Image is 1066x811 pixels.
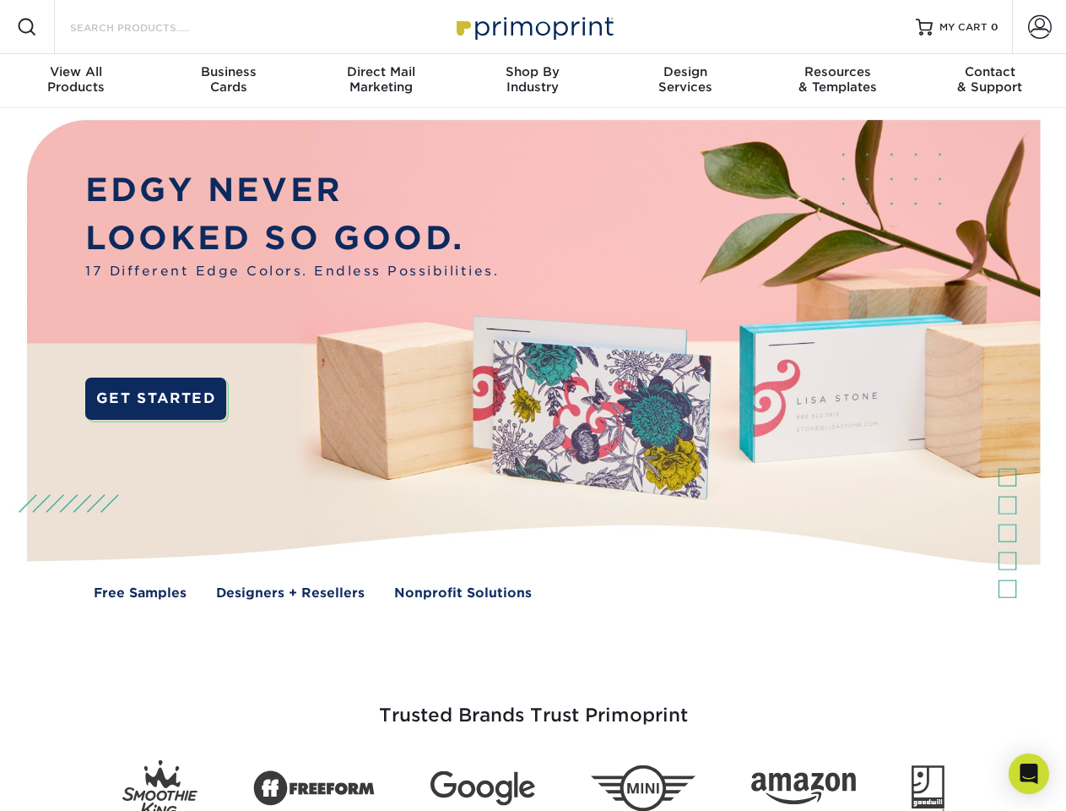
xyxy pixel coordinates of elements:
span: Design [609,64,761,79]
div: & Support [914,64,1066,95]
div: Services [609,64,761,95]
a: Contact& Support [914,54,1066,108]
a: Nonprofit Solutions [394,584,532,603]
img: Amazon [751,773,856,805]
span: 0 [991,21,998,33]
h3: Trusted Brands Trust Primoprint [40,664,1027,747]
a: Shop ByIndustry [457,54,609,108]
div: Industry [457,64,609,95]
a: Free Samples [94,584,187,603]
div: & Templates [761,64,913,95]
a: Direct MailMarketing [305,54,457,108]
img: Google [430,771,535,806]
span: Contact [914,64,1066,79]
span: 17 Different Edge Colors. Endless Possibilities. [85,262,499,281]
span: Resources [761,64,913,79]
p: LOOKED SO GOOD. [85,215,499,263]
a: Designers + Resellers [216,584,365,603]
a: GET STARTED [85,378,226,420]
div: Open Intercom Messenger [1009,754,1049,794]
input: SEARCH PRODUCTS..... [68,17,233,37]
div: Marketing [305,64,457,95]
div: Cards [152,64,304,95]
a: BusinessCards [152,54,304,108]
span: MY CART [939,20,988,35]
span: Direct Mail [305,64,457,79]
span: Shop By [457,64,609,79]
a: Resources& Templates [761,54,913,108]
a: DesignServices [609,54,761,108]
p: EDGY NEVER [85,166,499,215]
span: Business [152,64,304,79]
img: Primoprint [449,8,618,45]
img: Goodwill [912,765,944,811]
